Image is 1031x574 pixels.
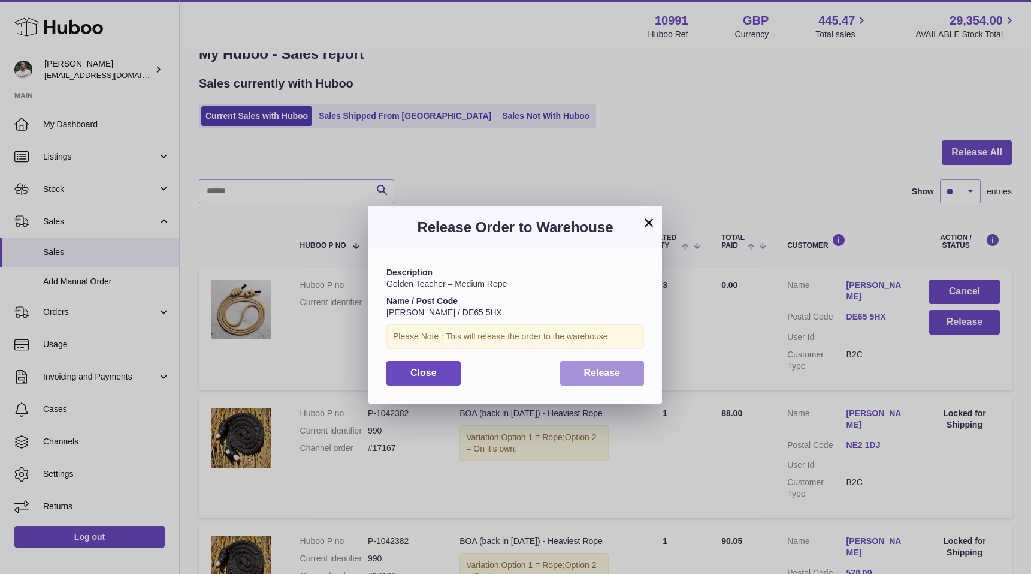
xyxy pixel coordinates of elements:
span: Release [584,368,621,378]
span: Golden Teacher – Medium Rope [386,279,507,288]
span: Close [410,368,437,378]
span: [PERSON_NAME] / DE65 5HX [386,308,502,317]
strong: Name / Post Code [386,296,458,306]
button: Close [386,361,461,386]
button: × [642,215,656,230]
h3: Release Order to Warehouse [386,218,644,237]
div: Please Note : This will release the order to the warehouse [386,324,644,349]
strong: Description [386,268,433,277]
button: Release [560,361,645,386]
